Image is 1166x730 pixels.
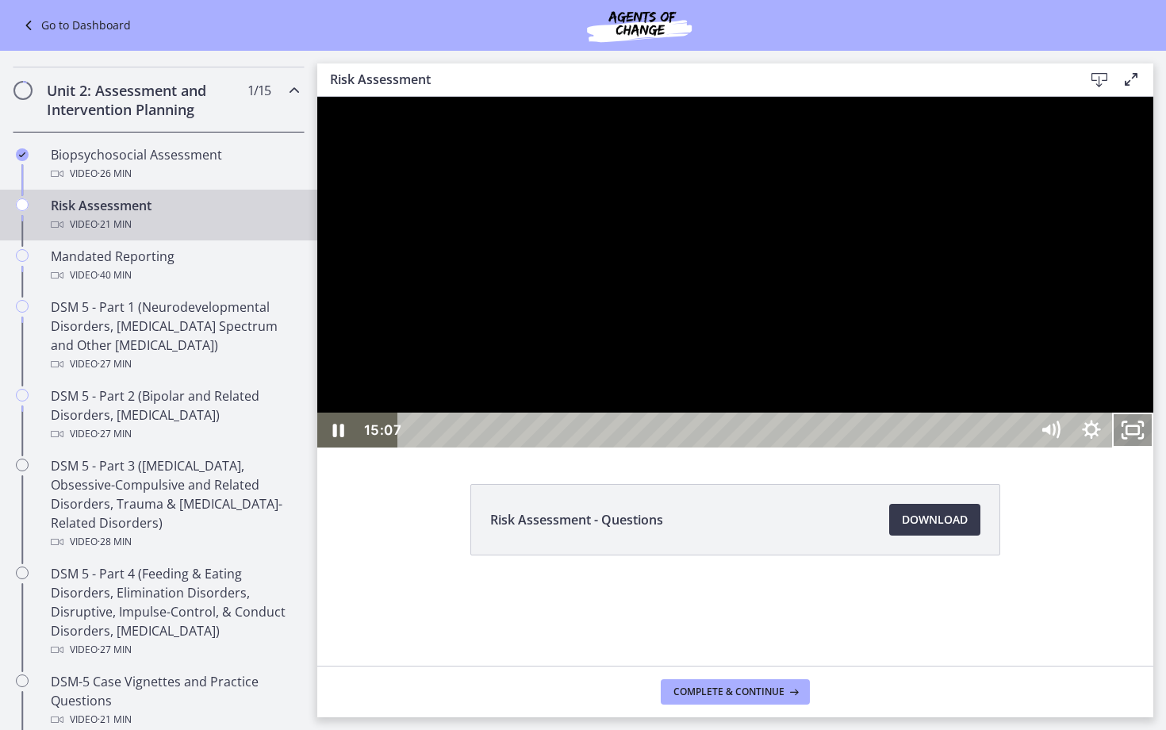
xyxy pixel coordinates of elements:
[51,710,298,729] div: Video
[51,355,298,374] div: Video
[51,672,298,729] div: DSM-5 Case Vignettes and Practice Questions
[98,710,132,729] span: · 21 min
[51,386,298,444] div: DSM 5 - Part 2 (Bipolar and Related Disorders, [MEDICAL_DATA])
[51,425,298,444] div: Video
[902,510,968,529] span: Download
[51,564,298,659] div: DSM 5 - Part 4 (Feeding & Eating Disorders, Elimination Disorders, Disruptive, Impulse-Control, &...
[51,298,298,374] div: DSM 5 - Part 1 (Neurodevelopmental Disorders, [MEDICAL_DATA] Spectrum and Other [MEDICAL_DATA])
[51,164,298,183] div: Video
[98,164,132,183] span: · 26 min
[47,81,240,119] h2: Unit 2: Assessment and Intervention Planning
[98,640,132,659] span: · 27 min
[754,316,795,351] button: Show settings menu
[712,316,754,351] button: Mute
[98,532,132,551] span: · 28 min
[51,247,298,285] div: Mandated Reporting
[247,81,270,100] span: 1 / 15
[16,148,29,161] i: Completed
[673,686,784,698] span: Complete & continue
[98,355,132,374] span: · 27 min
[98,425,132,444] span: · 27 min
[51,196,298,234] div: Risk Assessment
[51,640,298,659] div: Video
[51,215,298,234] div: Video
[19,16,131,35] a: Go to Dashboard
[51,266,298,285] div: Video
[889,504,980,536] a: Download
[661,679,810,705] button: Complete & continue
[544,6,735,44] img: Agents of Change
[51,145,298,183] div: Biopsychosocial Assessment
[317,97,1153,448] iframe: To enrich screen reader interactions, please activate Accessibility in Grammarly extension settings
[51,456,298,551] div: DSM 5 - Part 3 ([MEDICAL_DATA], Obsessive-Compulsive and Related Disorders, Trauma & [MEDICAL_DAT...
[51,532,298,551] div: Video
[330,70,1058,89] h3: Risk Assessment
[795,316,836,351] button: Unfullscreen
[98,215,132,234] span: · 21 min
[98,266,132,285] span: · 40 min
[490,510,663,529] span: Risk Assessment - Questions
